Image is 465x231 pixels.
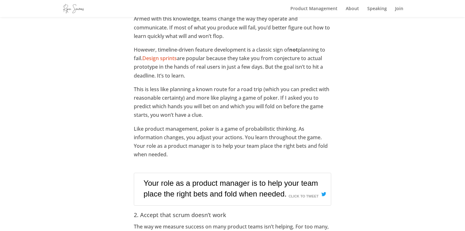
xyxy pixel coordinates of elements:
a: Speaking [367,6,387,17]
a: Your role as a product manager is to help your team place the right bets and fold when needed. [144,174,318,203]
a: Click To Tweet [288,189,326,201]
p: Like product management, poker is a game of probabilistic thinking. As information changes, you a... [134,125,331,164]
a: Product Management [290,6,338,17]
p: However, timeline-driven feature development is a classic sign of planning to fail. are popular b... [134,46,331,85]
h4: 2. Accept that scrum doesn’t work [134,211,331,222]
p: This is less like planning a known route for a road trip (which you can predict with reasonable c... [134,85,331,125]
strong: not [289,46,298,53]
a: Join [395,6,403,17]
a: Design sprints [142,55,177,62]
p: Most of your ideas are bad. In fact, the best teams assume this out of the gate. Armed with this ... [134,6,331,46]
img: ryanseamons.com [63,4,84,13]
a: About [346,6,359,17]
